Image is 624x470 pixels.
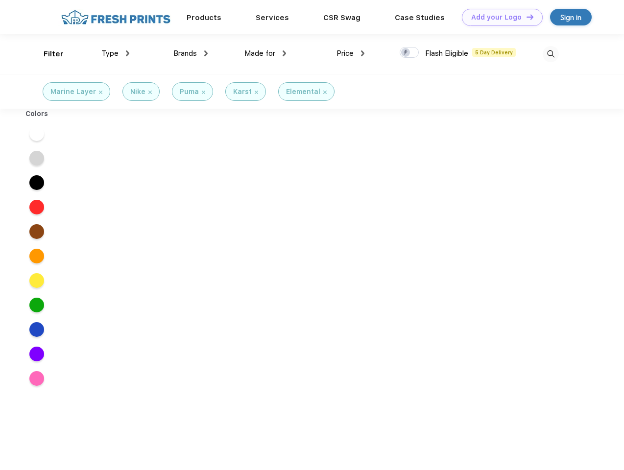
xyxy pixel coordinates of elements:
[255,91,258,94] img: filter_cancel.svg
[101,49,119,58] span: Type
[256,13,289,22] a: Services
[323,13,360,22] a: CSR Swag
[283,50,286,56] img: dropdown.png
[50,87,96,97] div: Marine Layer
[130,87,145,97] div: Nike
[361,50,364,56] img: dropdown.png
[202,91,205,94] img: filter_cancel.svg
[286,87,320,97] div: Elemental
[187,13,221,22] a: Products
[244,49,275,58] span: Made for
[58,9,173,26] img: fo%20logo%202.webp
[99,91,102,94] img: filter_cancel.svg
[44,48,64,60] div: Filter
[471,13,522,22] div: Add your Logo
[204,50,208,56] img: dropdown.png
[472,48,516,57] span: 5 Day Delivery
[18,109,56,119] div: Colors
[560,12,581,23] div: Sign in
[323,91,327,94] img: filter_cancel.svg
[550,9,592,25] a: Sign in
[233,87,252,97] div: Karst
[180,87,199,97] div: Puma
[173,49,197,58] span: Brands
[126,50,129,56] img: dropdown.png
[336,49,354,58] span: Price
[543,46,559,62] img: desktop_search.svg
[425,49,468,58] span: Flash Eligible
[527,14,533,20] img: DT
[148,91,152,94] img: filter_cancel.svg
